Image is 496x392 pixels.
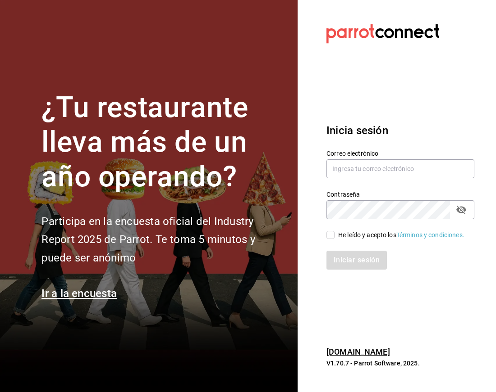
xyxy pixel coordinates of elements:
input: Ingresa tu correo electrónico [326,159,474,178]
a: Ir a la encuesta [41,287,117,300]
h3: Inicia sesión [326,122,474,139]
button: passwordField [454,202,469,217]
p: V1.70.7 - Parrot Software, 2025. [326,359,474,368]
a: [DOMAIN_NAME] [326,347,390,356]
h1: ¿Tu restaurante lleva más de un año operando? [41,90,285,194]
h2: Participa en la encuesta oficial del Industry Report 2025 de Parrot. Te toma 5 minutos y puede se... [41,212,285,267]
label: Correo electrónico [326,150,474,157]
a: Términos y condiciones. [396,231,464,239]
label: Contraseña [326,191,474,198]
div: He leído y acepto los [338,230,464,240]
